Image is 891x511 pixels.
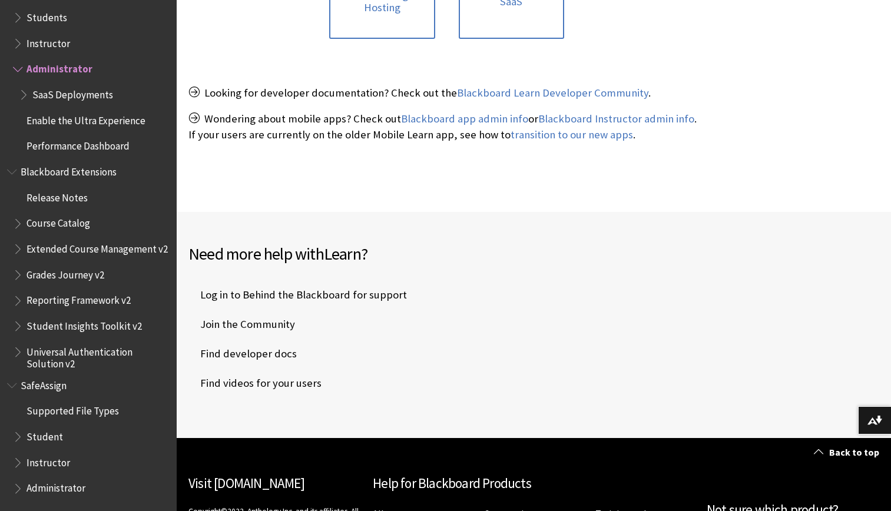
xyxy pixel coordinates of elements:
[188,241,534,266] h2: Need more help with ?
[373,473,695,494] h2: Help for Blackboard Products
[21,162,117,178] span: Blackboard Extensions
[457,86,648,100] a: Blackboard Learn Developer Community
[188,286,407,304] span: Log in to Behind the Blackboard for support
[27,479,85,495] span: Administrator
[27,188,88,204] span: Release Notes
[188,474,304,492] a: Visit [DOMAIN_NAME]
[188,345,297,363] span: Find developer docs
[27,427,63,443] span: Student
[538,112,694,126] a: Blackboard Instructor admin info
[7,376,170,498] nav: Book outline for Blackboard SafeAssign
[188,345,299,363] a: Find developer docs
[27,111,145,127] span: Enable the Ultra Experience
[188,374,324,392] a: Find videos for your users
[511,128,633,142] a: transition to our new apps
[188,85,705,101] p: Looking for developer documentation? Check out the .
[27,34,70,49] span: Instructor
[27,59,92,75] span: Administrator
[188,316,297,333] a: Join the Community
[7,162,170,370] nav: Book outline for Blackboard Extensions
[188,286,409,304] a: Log in to Behind the Blackboard for support
[805,442,891,463] a: Back to top
[27,316,142,332] span: Student Insights Toolkit v2
[27,137,130,152] span: Performance Dashboard
[401,112,528,126] a: Blackboard app admin info
[324,243,361,264] span: Learn
[188,111,705,142] p: Wondering about mobile apps? Check out or . If your users are currently on the older Mobile Learn...
[27,265,104,281] span: Grades Journey v2
[27,239,168,255] span: Extended Course Management v2
[27,8,67,24] span: Students
[188,316,295,333] span: Join the Community
[27,401,119,417] span: Supported File Types
[27,342,168,370] span: Universal Authentication Solution v2
[21,376,67,391] span: SafeAssign
[27,214,90,230] span: Course Catalog
[32,85,113,101] span: SaaS Deployments
[27,453,70,469] span: Instructor
[27,291,131,307] span: Reporting Framework v2
[188,374,322,392] span: Find videos for your users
